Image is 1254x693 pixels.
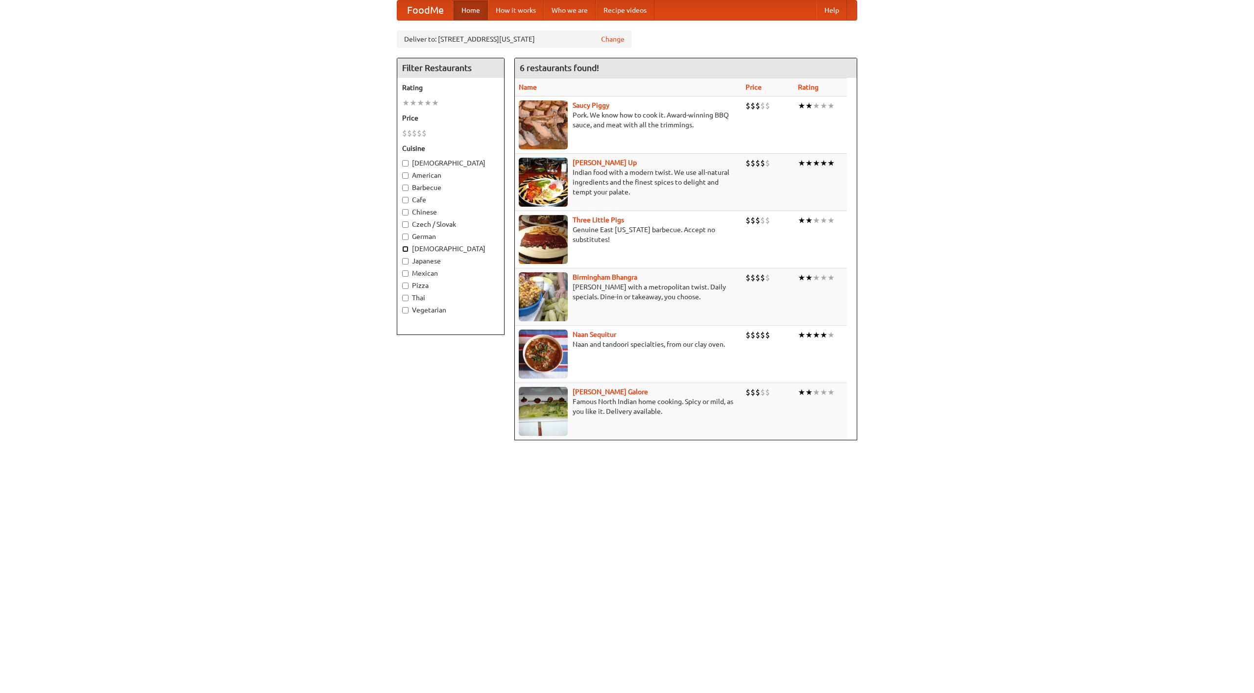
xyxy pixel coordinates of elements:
[746,215,750,226] li: $
[746,330,750,340] li: $
[827,272,835,283] li: ★
[765,272,770,283] li: $
[488,0,544,20] a: How it works
[755,272,760,283] li: $
[805,387,813,398] li: ★
[827,158,835,168] li: ★
[746,272,750,283] li: $
[820,215,827,226] li: ★
[573,101,609,109] a: Saucy Piggy
[402,170,499,180] label: American
[601,34,625,44] a: Change
[402,221,409,228] input: Czech / Slovak
[746,83,762,91] a: Price
[750,272,755,283] li: $
[402,281,499,290] label: Pizza
[402,195,499,205] label: Cafe
[573,159,637,167] a: [PERSON_NAME] Up
[573,388,648,396] a: [PERSON_NAME] Galore
[402,183,499,192] label: Barbecue
[402,207,499,217] label: Chinese
[402,295,409,301] input: Thai
[765,100,770,111] li: $
[397,0,454,20] a: FoodMe
[544,0,596,20] a: Who we are
[402,270,409,277] input: Mexican
[402,97,410,108] li: ★
[813,272,820,283] li: ★
[805,158,813,168] li: ★
[798,158,805,168] li: ★
[422,128,427,139] li: $
[760,272,765,283] li: $
[402,113,499,123] h5: Price
[750,330,755,340] li: $
[817,0,847,20] a: Help
[519,225,738,244] p: Genuine East [US_STATE] barbecue. Accept no substitutes!
[519,110,738,130] p: Pork. We know how to cook it. Award-winning BBQ sauce, and meat with all the trimmings.
[820,387,827,398] li: ★
[402,268,499,278] label: Mexican
[750,387,755,398] li: $
[402,305,499,315] label: Vegetarian
[402,128,407,139] li: $
[750,100,755,111] li: $
[402,244,499,254] label: [DEMOGRAPHIC_DATA]
[820,330,827,340] li: ★
[827,330,835,340] li: ★
[805,215,813,226] li: ★
[402,185,409,191] input: Barbecue
[573,216,624,224] b: Three Little Pigs
[765,387,770,398] li: $
[746,100,750,111] li: $
[402,234,409,240] input: German
[397,58,504,78] h4: Filter Restaurants
[402,83,499,93] h5: Rating
[820,158,827,168] li: ★
[827,215,835,226] li: ★
[402,209,409,215] input: Chinese
[573,331,616,338] a: Naan Sequitur
[402,158,499,168] label: [DEMOGRAPHIC_DATA]
[820,272,827,283] li: ★
[813,330,820,340] li: ★
[402,172,409,179] input: American
[432,97,439,108] li: ★
[519,330,568,379] img: naansequitur.jpg
[746,387,750,398] li: $
[519,282,738,302] p: [PERSON_NAME] with a metropolitan twist. Daily specials. Dine-in or takeaway, you choose.
[407,128,412,139] li: $
[755,387,760,398] li: $
[746,158,750,168] li: $
[519,100,568,149] img: saucy.jpg
[805,100,813,111] li: ★
[798,100,805,111] li: ★
[402,160,409,167] input: [DEMOGRAPHIC_DATA]
[760,158,765,168] li: $
[417,128,422,139] li: $
[397,30,632,48] div: Deliver to: [STREET_ADDRESS][US_STATE]
[402,307,409,313] input: Vegetarian
[755,158,760,168] li: $
[798,330,805,340] li: ★
[402,246,409,252] input: [DEMOGRAPHIC_DATA]
[750,215,755,226] li: $
[820,100,827,111] li: ★
[755,330,760,340] li: $
[760,330,765,340] li: $
[805,330,813,340] li: ★
[755,215,760,226] li: $
[760,215,765,226] li: $
[402,293,499,303] label: Thai
[760,100,765,111] li: $
[519,387,568,436] img: currygalore.jpg
[765,215,770,226] li: $
[798,215,805,226] li: ★
[454,0,488,20] a: Home
[573,273,637,281] a: Birmingham Bhangra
